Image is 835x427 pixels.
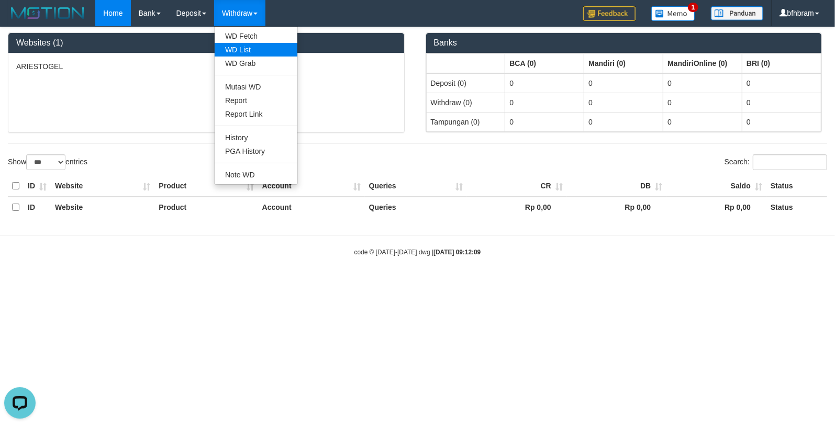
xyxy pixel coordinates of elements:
th: Rp 0,00 [567,197,667,218]
img: MOTION_logo.png [8,5,87,21]
td: 0 [584,112,663,131]
a: PGA History [215,144,297,158]
label: Show entries [8,154,87,170]
strong: [DATE] 09:12:09 [433,249,481,256]
th: Rp 0,00 [467,197,567,218]
th: Queries [365,197,467,218]
th: ID [24,197,51,218]
td: 0 [584,73,663,93]
h3: Websites (1) [16,38,396,48]
span: 1 [688,3,699,12]
td: 0 [505,93,584,112]
td: 0 [584,93,663,112]
td: 0 [742,73,821,93]
a: WD List [215,43,297,57]
a: History [215,131,297,144]
td: 0 [663,73,742,93]
th: Saldo [666,176,766,197]
img: Feedback.jpg [583,6,636,21]
td: Tampungan (0) [426,112,505,131]
a: Report Link [215,107,297,121]
select: Showentries [26,154,65,170]
td: Withdraw (0) [426,93,505,112]
td: 0 [742,93,821,112]
th: ID [24,176,51,197]
a: Report [215,94,297,107]
a: WD Grab [215,57,297,70]
td: 0 [663,112,742,131]
th: Website [51,197,154,218]
th: Group: activate to sort column ascending [426,53,505,73]
td: 0 [742,112,821,131]
a: Note WD [215,168,297,182]
label: Search: [725,154,827,170]
td: 0 [663,93,742,112]
th: Group: activate to sort column ascending [584,53,663,73]
th: Product [154,176,258,197]
td: 0 [505,73,584,93]
a: WD Fetch [215,29,297,43]
th: Status [766,176,827,197]
th: Website [51,176,154,197]
th: Group: activate to sort column ascending [742,53,821,73]
th: Rp 0,00 [666,197,766,218]
th: Group: activate to sort column ascending [663,53,742,73]
th: CR [467,176,567,197]
th: DB [567,176,667,197]
button: Open LiveChat chat widget [4,4,36,36]
th: Group: activate to sort column ascending [505,53,584,73]
th: Product [154,197,258,218]
small: code © [DATE]-[DATE] dwg | [354,249,481,256]
p: ARIESTOGEL [16,61,396,72]
a: Mutasi WD [215,80,297,94]
th: Status [766,197,827,218]
th: Queries [365,176,467,197]
img: panduan.png [711,6,763,20]
h3: Banks [434,38,814,48]
th: Account [258,176,365,197]
img: Button%20Memo.svg [651,6,695,21]
th: Account [258,197,365,218]
td: Deposit (0) [426,73,505,93]
input: Search: [753,154,827,170]
td: 0 [505,112,584,131]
